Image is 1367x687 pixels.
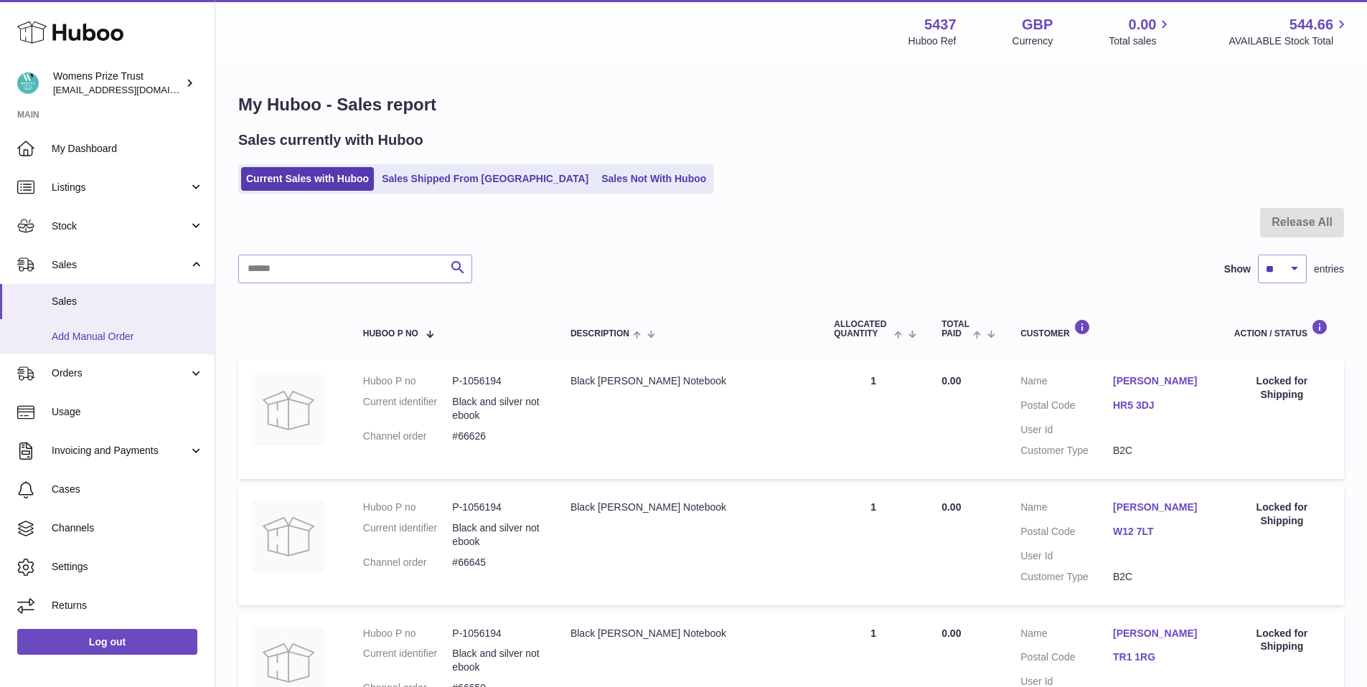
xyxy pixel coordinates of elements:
[1020,374,1113,392] dt: Name
[52,258,189,272] span: Sales
[1020,525,1113,542] dt: Postal Code
[908,34,957,48] div: Huboo Ref
[363,647,453,674] dt: Current identifier
[1113,374,1206,388] a: [PERSON_NAME]
[363,501,453,514] dt: Huboo P no
[570,374,805,388] div: Black [PERSON_NAME] Notebook
[52,483,204,496] span: Cases
[570,627,805,640] div: Black [PERSON_NAME] Notebook
[452,501,542,514] dd: P-1056194
[1224,262,1251,276] label: Show
[1113,525,1206,539] a: W12 7LT
[924,15,957,34] strong: 5437
[253,374,324,446] img: no-photo.jpg
[452,521,542,549] dd: Black and silver notebook
[377,167,593,191] a: Sales Shipped From [GEOGRAPHIC_DATA]
[452,627,542,640] dd: P-1056194
[52,142,204,156] span: My Dashboard
[1229,15,1350,48] a: 544.66 AVAILABLE Stock Total
[17,629,197,655] a: Log out
[596,167,711,191] a: Sales Not With Huboo
[52,181,189,194] span: Listings
[1020,549,1113,563] dt: User Id
[52,330,204,343] span: Add Manual Order
[238,131,423,150] h2: Sales currently with Huboo
[1113,444,1206,458] dd: B2C
[1020,319,1206,338] div: Customer
[941,375,961,387] span: 0.00
[52,560,204,574] span: Settings
[1234,374,1330,402] div: Locked for Shipping
[241,167,374,191] a: Current Sales with Huboo
[834,320,891,338] span: ALLOCATED Quantity
[1020,570,1113,584] dt: Customer Type
[52,599,204,612] span: Returns
[1020,444,1113,458] dt: Customer Type
[452,647,542,674] dd: Black and silver notebook
[941,320,969,338] span: Total paid
[1314,262,1344,276] span: entries
[1109,34,1173,48] span: Total sales
[1229,34,1350,48] span: AVAILABLE Stock Total
[1129,15,1157,34] span: 0.00
[1013,34,1053,48] div: Currency
[52,295,204,308] span: Sales
[363,395,453,422] dt: Current identifier
[1022,15,1053,34] strong: GBP
[363,521,453,549] dt: Current identifier
[17,72,39,94] img: info@womensprizeforfiction.co.uk
[363,556,453,569] dt: Channel order
[941,501,961,513] span: 0.00
[363,329,418,338] span: Huboo P no
[53,84,211,95] span: [EMAIL_ADDRESS][DOMAIN_NAME]
[1234,319,1330,338] div: Action / Status
[1109,15,1173,48] a: 0.00 Total sales
[941,627,961,639] span: 0.00
[1020,423,1113,437] dt: User Id
[1113,627,1206,640] a: [PERSON_NAME]
[1113,570,1206,584] dd: B2C
[52,366,189,380] span: Orders
[819,486,927,605] td: 1
[1113,399,1206,412] a: HR5 3DJ
[363,627,453,640] dt: Huboo P no
[452,556,542,569] dd: #66645
[1020,501,1113,518] dt: Name
[253,501,324,572] img: no-photo.jpg
[1113,650,1206,664] a: TR1 1RG
[238,93,1344,116] h1: My Huboo - Sales report
[1290,15,1333,34] span: 544.66
[452,374,542,388] dd: P-1056194
[1020,399,1113,416] dt: Postal Code
[52,444,189,458] span: Invoicing and Payments
[1020,650,1113,668] dt: Postal Code
[570,329,629,338] span: Description
[452,430,542,443] dd: #66626
[1020,627,1113,644] dt: Name
[52,521,204,535] span: Channels
[819,360,927,479] td: 1
[1234,501,1330,528] div: Locked for Shipping
[52,405,204,419] span: Usage
[452,395,542,422] dd: Black and silver notebook
[570,501,805,514] div: Black [PERSON_NAME] Notebook
[1113,501,1206,514] a: [PERSON_NAME]
[363,430,453,443] dt: Channel order
[53,70,182,97] div: Womens Prize Trust
[52,219,189,233] span: Stock
[1234,627,1330,654] div: Locked for Shipping
[363,374,453,388] dt: Huboo P no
